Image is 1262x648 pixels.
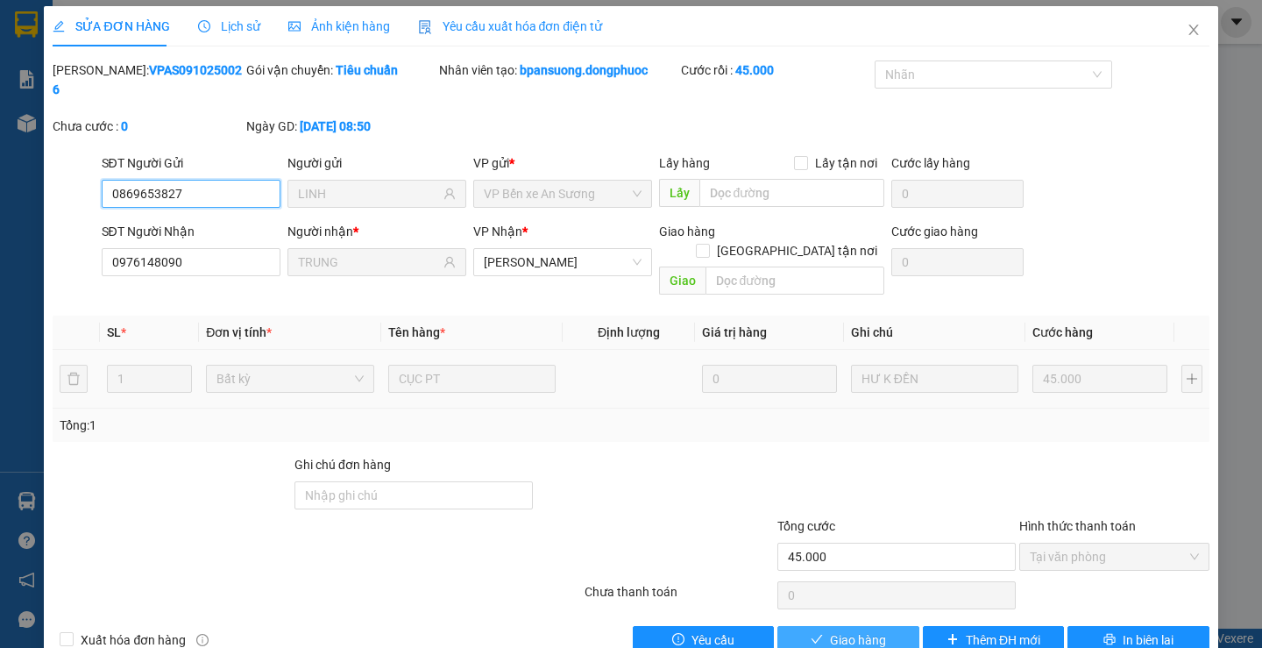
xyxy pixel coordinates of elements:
div: SĐT Người Gửi [102,153,280,173]
span: printer [1103,633,1116,647]
input: VD: Bàn, Ghế [388,365,556,393]
input: Dọc đường [705,267,884,295]
span: Tổng cước [777,519,835,533]
div: [PERSON_NAME]: [53,61,243,99]
span: SỬA ĐƠN HÀNG [53,19,169,33]
b: 45.000 [735,63,774,77]
span: Yêu cầu xuất hóa đơn điện tử [418,19,603,33]
span: VP Nhận [473,224,522,239]
button: plus [1181,365,1202,393]
span: Đơn vị tính [206,325,272,339]
div: Gói vận chuyển: [246,61,436,80]
b: 0 [121,119,128,133]
b: Tiêu chuẩn [336,63,398,77]
span: clock-circle [198,20,210,32]
div: Nhân viên tạo: [439,61,677,80]
button: Close [1169,6,1218,55]
span: info-circle [196,634,209,646]
input: Ghi chú đơn hàng [294,481,533,509]
div: Cước rồi : [681,61,871,80]
label: Hình thức thanh toán [1019,519,1136,533]
div: Người gửi [287,153,466,173]
input: Ghi Chú [851,365,1018,393]
span: Lấy [659,179,699,207]
span: VP Bến xe An Sương [484,181,642,207]
span: exclamation-circle [672,633,684,647]
span: [GEOGRAPHIC_DATA] tận nơi [710,241,884,260]
label: Cước lấy hàng [891,156,970,170]
div: SĐT Người Nhận [102,222,280,241]
span: check [811,633,823,647]
input: 0 [1032,365,1167,393]
span: edit [53,20,65,32]
span: Lấy tận nơi [808,153,884,173]
div: Tổng: 1 [60,416,488,435]
button: delete [60,365,88,393]
span: Giá trị hàng [702,325,767,339]
span: Cước hàng [1032,325,1093,339]
span: Bất kỳ [216,366,363,392]
div: Người nhận [287,222,466,241]
span: picture [288,20,301,32]
span: Tại văn phòng [1030,544,1199,570]
span: Ảnh kiện hàng [288,19,390,33]
label: Ghi chú đơn hàng [294,458,391,472]
span: plus [946,633,959,647]
span: user [443,188,456,200]
input: Tên người nhận [298,253,440,272]
span: user [443,256,456,268]
label: Cước giao hàng [891,224,978,239]
span: close [1187,23,1201,37]
div: Chưa cước : [53,117,243,136]
span: Định lượng [598,325,660,339]
b: [DATE] 08:50 [300,119,371,133]
span: Giao [659,267,705,295]
span: Lịch sử [198,19,260,33]
span: Tên hàng [388,325,445,339]
div: VP gửi [473,153,652,173]
input: Tên người gửi [298,184,440,203]
b: bpansuong.dongphuoc [520,63,648,77]
span: SL [107,325,121,339]
th: Ghi chú [844,316,1025,350]
input: Cước giao hàng [891,248,1024,276]
input: Dọc đường [699,179,884,207]
div: Chưa thanh toán [583,582,776,613]
span: Hòa Thành [484,249,642,275]
span: Giao hàng [659,224,715,239]
span: Lấy hàng [659,156,710,170]
input: Cước lấy hàng [891,180,1024,208]
div: Ngày GD: [246,117,436,136]
input: 0 [702,365,837,393]
img: icon [418,20,432,34]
